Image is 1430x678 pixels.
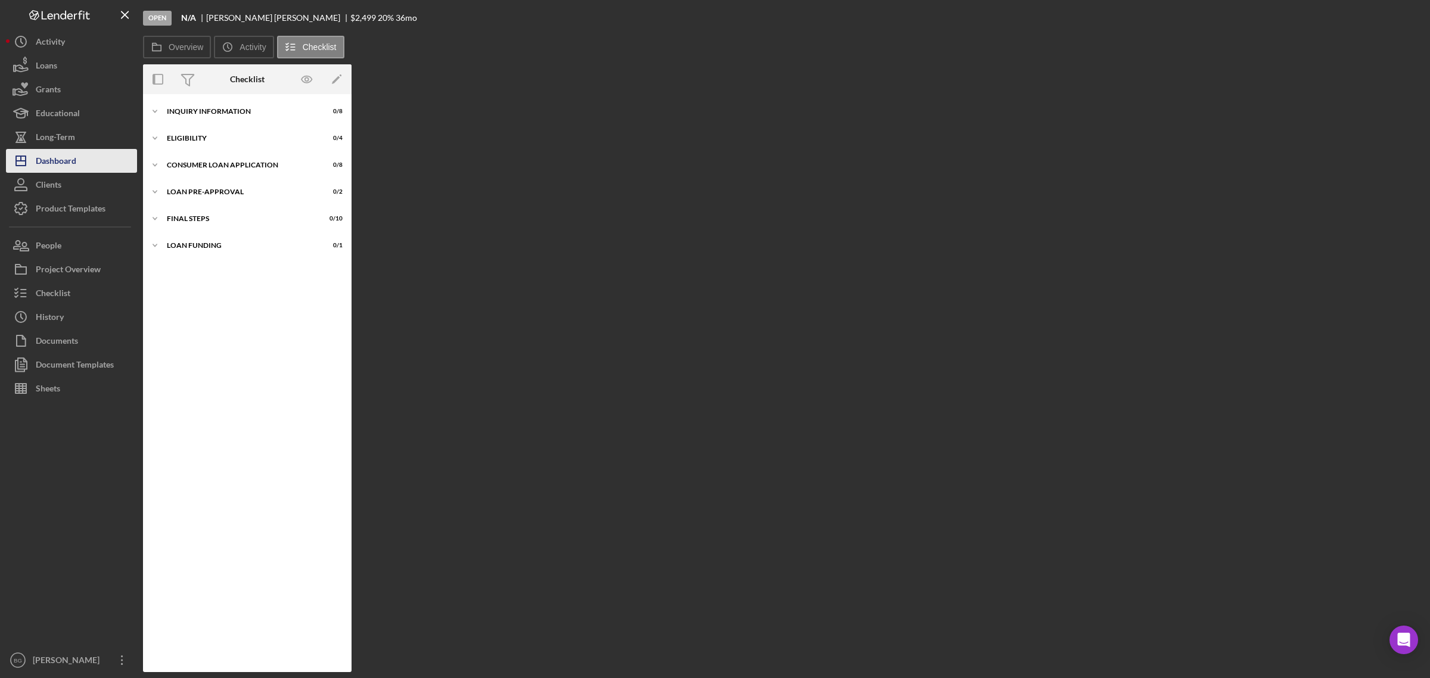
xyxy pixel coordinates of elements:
div: Open [143,11,172,26]
div: Loans [36,54,57,80]
div: 0 / 2 [321,188,343,195]
div: Consumer Loan Application [167,161,313,169]
button: Activity [6,30,137,54]
div: History [36,305,64,332]
label: Overview [169,42,203,52]
div: Loan Pre-Approval [167,188,313,195]
div: Checklist [230,74,265,84]
button: Loans [6,54,137,77]
div: Educational [36,101,80,128]
span: $2,499 [350,13,376,23]
button: History [6,305,137,329]
button: BG[PERSON_NAME] [6,648,137,672]
div: FINAL STEPS [167,215,313,222]
div: 36 mo [396,13,417,23]
div: 20 % [378,13,394,23]
div: Eligibility [167,135,313,142]
button: Clients [6,173,137,197]
b: N/A [181,13,196,23]
button: Documents [6,329,137,353]
div: 0 / 10 [321,215,343,222]
div: Long-Term [36,125,75,152]
div: 0 / 4 [321,135,343,142]
button: Checklist [6,281,137,305]
div: Project Overview [36,257,101,284]
div: Grants [36,77,61,104]
button: Grants [6,77,137,101]
div: [PERSON_NAME] [30,648,107,675]
div: Checklist [36,281,70,308]
div: Sheets [36,377,60,403]
button: Project Overview [6,257,137,281]
button: Checklist [277,36,344,58]
div: People [36,234,61,260]
div: 0 / 8 [321,161,343,169]
button: Sheets [6,377,137,400]
button: Educational [6,101,137,125]
label: Checklist [303,42,337,52]
div: Dashboard [36,149,76,176]
div: Activity [36,30,65,57]
div: [PERSON_NAME] [PERSON_NAME] [206,13,350,23]
text: BG [14,657,22,664]
div: 0 / 1 [321,242,343,249]
div: Documents [36,329,78,356]
button: Overview [143,36,211,58]
div: Loan Funding [167,242,313,249]
button: Dashboard [6,149,137,173]
div: Clients [36,173,61,200]
button: Product Templates [6,197,137,220]
button: Long-Term [6,125,137,149]
div: Document Templates [36,353,114,380]
button: Document Templates [6,353,137,377]
div: Product Templates [36,197,105,223]
button: Activity [214,36,273,58]
label: Activity [240,42,266,52]
div: Open Intercom Messenger [1389,626,1418,654]
div: Inquiry Information [167,108,313,115]
button: People [6,234,137,257]
div: 0 / 8 [321,108,343,115]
